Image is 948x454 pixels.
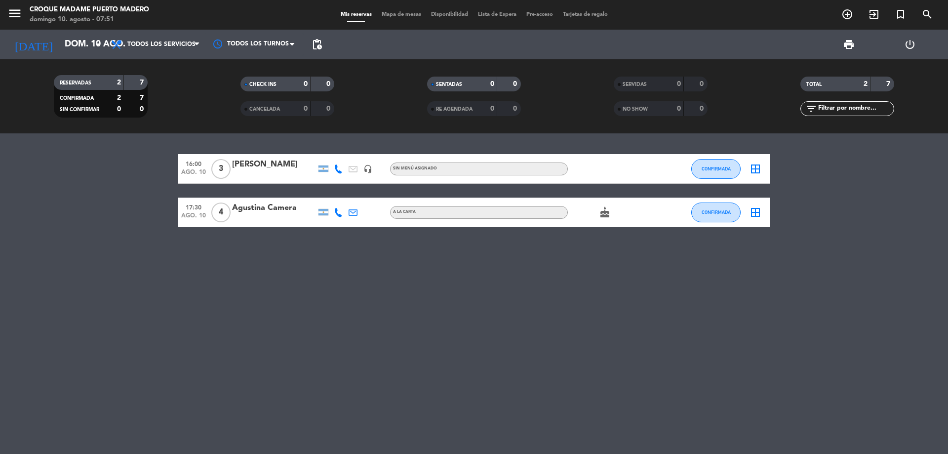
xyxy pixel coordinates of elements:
[895,8,907,20] i: turned_in_not
[326,81,332,87] strong: 0
[623,107,648,112] span: NO SHOW
[181,158,206,169] span: 16:00
[363,165,372,173] i: headset_mic
[393,166,437,170] span: Sin menú asignado
[805,103,817,115] i: filter_list
[879,30,941,59] div: LOG OUT
[843,39,855,50] span: print
[904,39,916,50] i: power_settings_new
[326,105,332,112] strong: 0
[677,81,681,87] strong: 0
[7,6,22,21] i: menu
[30,15,149,25] div: domingo 10. agosto - 07:51
[92,39,104,50] i: arrow_drop_down
[232,158,316,171] div: [PERSON_NAME]
[117,106,121,113] strong: 0
[513,105,519,112] strong: 0
[232,202,316,214] div: Agustina Camera
[677,105,681,112] strong: 0
[702,166,731,171] span: CONFIRMADA
[304,81,308,87] strong: 0
[702,209,731,215] span: CONFIRMADA
[393,210,416,214] span: A LA CARTA
[181,201,206,212] span: 17:30
[841,8,853,20] i: add_circle_outline
[490,105,494,112] strong: 0
[558,12,613,17] span: Tarjetas de regalo
[140,79,146,86] strong: 7
[140,106,146,113] strong: 0
[623,82,647,87] span: SERVIDAS
[691,203,741,222] button: CONFIRMADA
[211,203,231,222] span: 4
[750,163,761,175] i: border_all
[7,34,60,55] i: [DATE]
[249,82,276,87] span: CHECK INS
[473,12,521,17] span: Lista de Espera
[304,105,308,112] strong: 0
[336,12,377,17] span: Mis reservas
[140,94,146,101] strong: 7
[868,8,880,20] i: exit_to_app
[750,206,761,218] i: border_all
[700,105,706,112] strong: 0
[249,107,280,112] span: CANCELADA
[864,81,868,87] strong: 2
[181,169,206,180] span: ago. 10
[436,107,473,112] span: RE AGENDADA
[521,12,558,17] span: Pre-acceso
[921,8,933,20] i: search
[117,79,121,86] strong: 2
[700,81,706,87] strong: 0
[490,81,494,87] strong: 0
[377,12,426,17] span: Mapa de mesas
[127,41,196,48] span: Todos los servicios
[886,81,892,87] strong: 7
[436,82,462,87] span: SENTADAS
[311,39,323,50] span: pending_actions
[817,103,894,114] input: Filtrar por nombre...
[60,107,99,112] span: SIN CONFIRMAR
[117,94,121,101] strong: 2
[211,159,231,179] span: 3
[181,212,206,224] span: ago. 10
[426,12,473,17] span: Disponibilidad
[7,6,22,24] button: menu
[30,5,149,15] div: Croque Madame Puerto Madero
[691,159,741,179] button: CONFIRMADA
[806,82,822,87] span: TOTAL
[599,206,611,218] i: cake
[513,81,519,87] strong: 0
[60,81,91,85] span: RESERVADAS
[60,96,94,101] span: CONFIRMADA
